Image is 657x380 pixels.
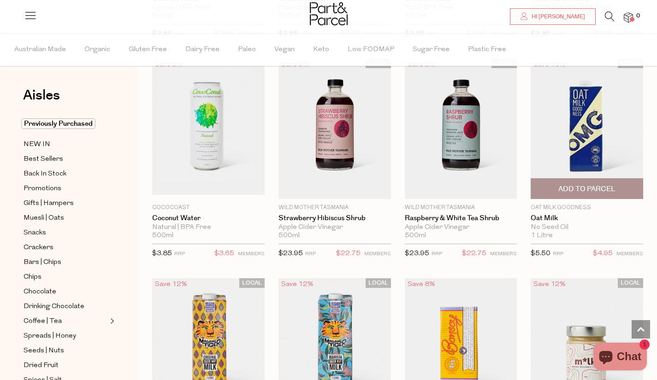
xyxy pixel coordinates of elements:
[24,242,107,253] a: Crackers
[24,330,107,342] a: Spreads | Honey
[278,278,316,291] div: Save 12%
[531,232,553,240] span: 1 Litre
[24,153,107,165] a: Best Sellers
[278,250,303,257] span: $23.95
[24,242,53,253] span: Crackers
[634,12,642,20] span: 0
[348,34,394,66] span: Low FODMAP
[405,58,517,199] img: Raspberry & White Tea Shrub
[152,62,265,195] img: Coconut Water
[24,286,107,298] a: Chocolate
[553,251,563,257] small: RRP
[24,139,50,150] span: NEW IN
[152,214,265,222] a: Coconut Water
[278,214,391,222] a: Strawberry Hibiscus Shrub
[278,204,391,212] p: Wild Mother Tasmania
[24,227,107,239] a: Snacks
[108,316,114,327] button: Expand/Collapse Coffee | Tea
[531,214,643,222] a: Oat Milk
[24,118,107,129] a: Previously Purchased
[239,278,265,288] span: LOCAL
[336,248,361,260] span: $22.75
[366,278,391,288] span: LOCAL
[468,34,506,66] span: Plastic Free
[238,251,265,257] small: MEMBERS
[24,198,74,209] span: Gifts | Hampers
[278,232,300,240] span: 500ml
[24,183,107,194] a: Promotions
[214,248,234,260] span: $3.65
[152,223,265,232] div: Natural | BPA Free
[24,272,41,283] span: Chips
[624,12,633,22] a: 0
[24,169,66,180] span: Back In Stock
[278,223,391,232] div: Apple Cider Vinegar
[84,34,110,66] span: Organic
[24,154,63,165] span: Best Sellers
[21,118,95,129] span: Previously Purchased
[313,34,329,66] span: Keto
[24,271,107,283] a: Chips
[152,250,172,257] span: $3.85
[24,316,62,327] span: Coffee | Tea
[24,301,84,312] span: Drinking Chocolate
[529,13,585,21] span: Hi [PERSON_NAME]
[24,286,56,298] span: Chocolate
[24,345,107,357] a: Seeds | Nuts
[462,248,486,260] span: $22.75
[24,257,61,268] span: Bars | Chips
[405,204,517,212] p: Wild Mother Tasmania
[364,251,391,257] small: MEMBERS
[152,204,265,212] p: CocoCoast
[23,85,60,105] span: Aisles
[278,58,391,199] img: Strawberry Hibiscus Shrub
[413,34,450,66] span: Sugar Free
[510,8,596,25] a: Hi [PERSON_NAME]
[24,139,107,150] a: NEW IN
[593,248,613,260] span: $4.95
[152,278,190,291] div: Save 12%
[24,301,107,312] a: Drinking Chocolate
[23,88,60,111] a: Aisles
[24,213,64,224] span: Muesli | Oats
[531,250,550,257] span: $5.50
[531,204,643,212] p: Oat Milk Goodness
[129,34,167,66] span: Gluten Free
[274,34,295,66] span: Vegan
[405,223,517,232] div: Apple Cider Vinegar
[24,257,107,268] a: Bars | Chips
[531,278,568,291] div: Save 12%
[185,34,219,66] span: Dairy Free
[531,223,643,232] div: No Seed Oil
[405,278,438,291] div: Save 8%
[24,212,107,224] a: Muesli | Oats
[24,228,46,239] span: Snacks
[405,250,429,257] span: $23.95
[24,316,107,327] a: Coffee | Tea
[558,184,616,194] span: Add To Parcel
[616,251,643,257] small: MEMBERS
[618,278,643,288] span: LOCAL
[305,251,316,257] small: RRP
[238,34,256,66] span: Paleo
[490,251,517,257] small: MEMBERS
[24,345,64,357] span: Seeds | Nuts
[24,360,59,371] span: Dried Fruit
[152,232,173,240] span: 500ml
[24,198,107,209] a: Gifts | Hampers
[24,331,76,342] span: Spreads | Honey
[531,178,643,199] button: Add To Parcel
[24,183,61,194] span: Promotions
[310,2,348,25] img: Part&Parcel
[531,62,643,195] img: Oat Milk
[24,360,107,371] a: Dried Fruit
[14,34,66,66] span: Australian Made
[432,251,442,257] small: RRP
[405,232,426,240] span: 500ml
[24,168,107,180] a: Back In Stock
[405,214,517,222] a: Raspberry & White Tea Shrub
[174,251,185,257] small: RRP
[591,343,650,373] inbox-online-store-chat: Shopify online store chat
